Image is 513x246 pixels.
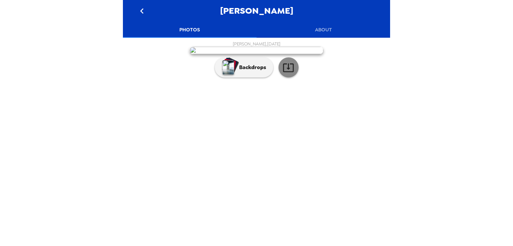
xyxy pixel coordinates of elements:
button: Backdrops [215,57,273,77]
img: user [190,47,323,54]
button: Photos [123,22,256,38]
span: [PERSON_NAME] , [DATE] [233,41,281,47]
span: [PERSON_NAME] [220,6,293,15]
button: About [256,22,390,38]
p: Backdrops [236,63,266,71]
